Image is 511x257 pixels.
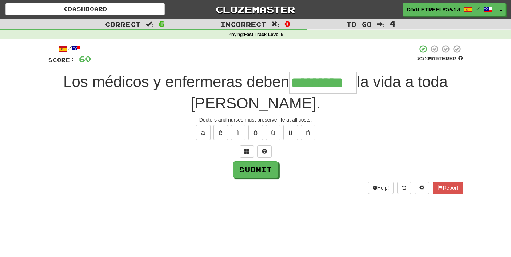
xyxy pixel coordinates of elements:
[196,125,211,140] button: á
[397,182,411,194] button: Round history (alt+y)
[417,55,428,61] span: 25 %
[377,21,385,27] span: :
[284,19,291,28] span: 0
[390,19,396,28] span: 4
[220,20,266,28] span: Incorrect
[79,54,91,63] span: 60
[191,73,448,112] span: la vida a toda [PERSON_NAME].
[240,145,254,158] button: Switch sentence to multiple choice alt+p
[176,3,335,16] a: Clozemaster
[271,21,279,27] span: :
[5,3,165,15] a: Dashboard
[301,125,315,140] button: ñ
[213,125,228,140] button: é
[417,55,463,62] div: Mastered
[159,19,165,28] span: 6
[105,20,141,28] span: Correct
[257,145,272,158] button: Single letter hint - you only get 1 per sentence and score half the points! alt+h
[231,125,245,140] button: í
[244,32,284,37] strong: Fast Track Level 5
[48,44,91,54] div: /
[433,182,463,194] button: Report
[248,125,263,140] button: ó
[283,125,298,140] button: ü
[233,161,278,178] button: Submit
[48,57,75,63] span: Score:
[266,125,280,140] button: ú
[476,6,480,11] span: /
[407,6,460,13] span: CoolFirefly5813
[48,116,463,123] div: Doctors and nurses must preserve life at all costs.
[403,3,496,16] a: CoolFirefly5813 /
[146,21,154,27] span: :
[346,20,372,28] span: To go
[63,73,289,90] span: Los médicos y enfermeras deben
[368,182,394,194] button: Help!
